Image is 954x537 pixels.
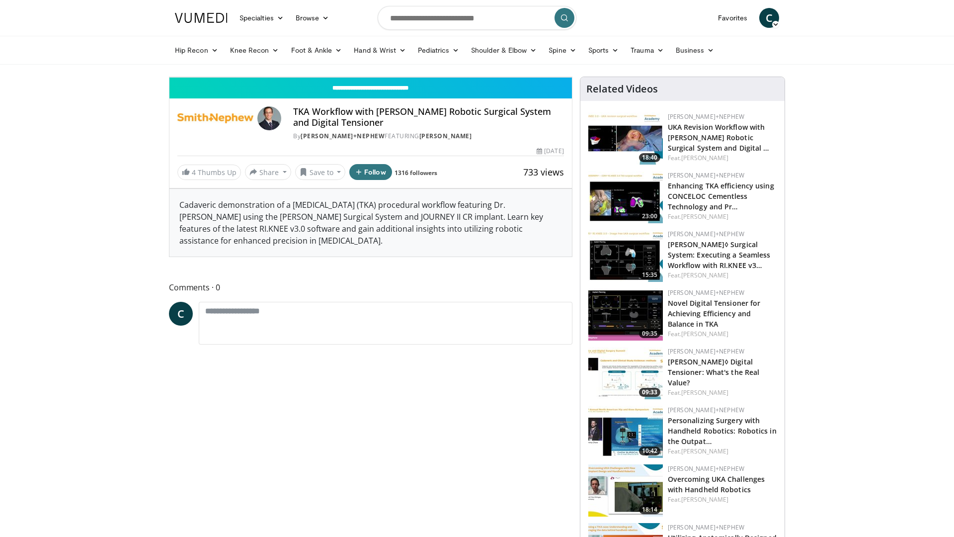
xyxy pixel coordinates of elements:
a: Sports [582,40,625,60]
a: 15:35 [588,230,663,282]
img: d599d688-3a86-4827-b8cb-f88a5be2a928.150x105_q85_crop-smart_upscale.jpg [588,406,663,458]
span: 15:35 [639,270,660,279]
a: [PERSON_NAME] [681,330,728,338]
a: Hand & Wrist [348,40,412,60]
a: Personalizing Surgery with Handheld Robotics: Robotics in the Outpat… [668,416,777,446]
a: UKA Revision Workflow with [PERSON_NAME] Robotic Surgical System and Digital … [668,122,770,153]
a: [PERSON_NAME]◊ Surgical System: Executing a Seamless Workflow with RI.KNEE v3… [668,240,771,270]
img: VuMedi Logo [175,13,228,23]
div: Feat. [668,330,777,339]
img: Smith+Nephew [177,106,253,130]
a: Trauma [625,40,670,60]
a: 18:40 [588,112,663,165]
video-js: Video Player [169,77,572,78]
div: [DATE] [537,147,563,156]
a: [PERSON_NAME] [681,495,728,504]
a: [PERSON_NAME] [681,271,728,279]
a: [PERSON_NAME] [681,212,728,221]
a: 18:14 [588,464,663,517]
a: [PERSON_NAME]+Nephew [668,112,744,121]
button: Share [245,164,291,180]
div: Cadaveric demonstration of a [MEDICAL_DATA] (TKA) procedural workflow featuring Dr. [PERSON_NAME]... [169,189,572,257]
a: Favorites [712,8,753,28]
div: By FEATURING [293,132,563,141]
a: [PERSON_NAME] [419,132,472,140]
span: Comments 0 [169,281,572,294]
button: Follow [349,164,392,180]
div: Feat. [668,447,777,456]
span: 733 views [523,166,564,178]
div: Feat. [668,154,777,163]
a: 09:33 [588,347,663,399]
div: Feat. [668,212,777,221]
a: C [169,302,193,326]
a: 4 Thumbs Up [177,165,241,180]
a: Enhancing TKA efficiency using CONCELOC Cementless Technology and Pr… [668,181,774,211]
a: Foot & Ankle [285,40,348,60]
a: [PERSON_NAME]+Nephew [668,347,744,356]
a: [PERSON_NAME]+Nephew [668,230,744,238]
a: Browse [290,8,335,28]
a: [PERSON_NAME]+Nephew [668,406,744,414]
div: Feat. [668,271,777,280]
a: 09:35 [588,288,663,341]
a: 1316 followers [395,169,437,177]
a: 10:42 [588,406,663,458]
a: Novel Digital Tensioner for Achieving Efficiency and Balance in TKA [668,298,761,329]
img: 36f118e5-c61b-4330-8c9d-ae9350111982.150x105_q85_crop-smart_upscale.jpg [588,464,663,517]
img: 72f8c4c6-2ed0-4097-a262-5c97cbbe0685.150x105_q85_crop-smart_upscale.jpg [588,347,663,399]
img: 50c97ff3-26b0-43aa-adeb-5f1249a916fc.150x105_q85_crop-smart_upscale.jpg [588,230,663,282]
a: [PERSON_NAME]+Nephew [668,288,744,297]
a: [PERSON_NAME]+Nephew [668,523,744,532]
span: 18:14 [639,505,660,514]
button: Save to [295,164,346,180]
span: 09:35 [639,329,660,338]
span: 18:40 [639,153,660,162]
a: [PERSON_NAME] [681,447,728,455]
h4: Related Videos [586,83,658,95]
a: 23:00 [588,171,663,223]
a: [PERSON_NAME]◊ Digital Tensioner: What's the Real Value? [668,357,760,387]
img: Avatar [257,106,281,130]
h4: TKA Workflow with [PERSON_NAME] Robotic Surgical System and Digital Tensioner [293,106,563,128]
img: 6906a9b6-27f2-4396-b1b2-551f54defe1e.150x105_q85_crop-smart_upscale.jpg [588,288,663,341]
span: 4 [192,168,196,177]
div: Feat. [668,495,777,504]
span: 10:42 [639,447,660,455]
span: 23:00 [639,212,660,221]
a: [PERSON_NAME]+Nephew [301,132,385,140]
div: Feat. [668,388,777,397]
a: [PERSON_NAME]+Nephew [668,171,744,179]
img: 02205603-5ba6-4c11-9b25-5721b1ef82fa.150x105_q85_crop-smart_upscale.jpg [588,112,663,165]
span: 09:33 [639,388,660,397]
a: Knee Recon [224,40,285,60]
a: [PERSON_NAME] [681,388,728,397]
a: Hip Recon [169,40,224,60]
img: cad15a82-7a4e-4d99-8f10-ac9ee335d8e8.150x105_q85_crop-smart_upscale.jpg [588,171,663,223]
a: Specialties [234,8,290,28]
a: [PERSON_NAME] [681,154,728,162]
a: Overcoming UKA Challenges with Handheld Robotics [668,474,765,494]
input: Search topics, interventions [378,6,576,30]
a: C [759,8,779,28]
a: Spine [543,40,582,60]
a: Pediatrics [412,40,465,60]
a: Business [670,40,720,60]
a: [PERSON_NAME]+Nephew [668,464,744,473]
a: Shoulder & Elbow [465,40,543,60]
